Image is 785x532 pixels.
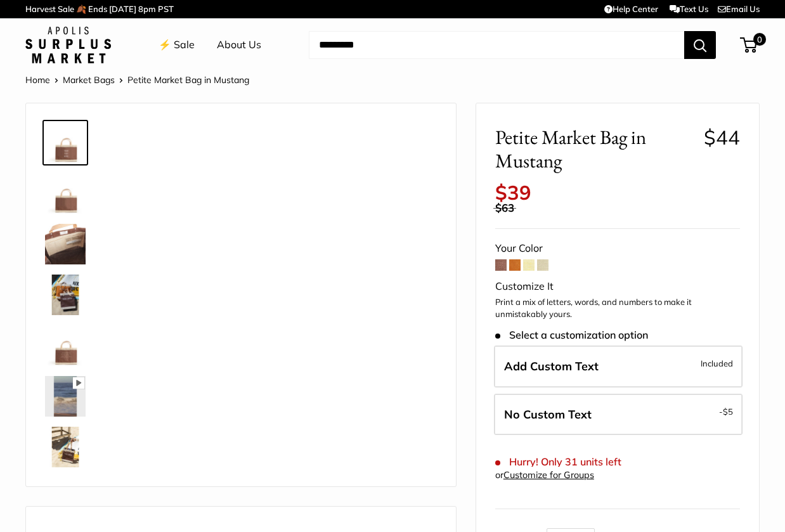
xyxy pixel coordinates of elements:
span: Petite Market Bag in Mustang [495,126,694,172]
span: Included [701,356,733,371]
span: Select a customization option [495,329,648,341]
p: Print a mix of letters, words, and numbers to make it unmistakably yours. [495,296,740,321]
a: Email Us [718,4,760,14]
div: Your Color [495,239,740,258]
span: 0 [753,33,766,46]
a: Petite Market Bag in Mustang [42,272,88,318]
span: - [719,404,733,419]
span: $63 [495,201,514,214]
span: $39 [495,180,531,205]
a: Help Center [604,4,658,14]
a: Petite Market Bag in Mustang [42,323,88,368]
img: Petite Market Bag in Mustang [45,173,86,214]
a: Home [25,74,50,86]
button: Search [684,31,716,59]
img: Petite Market Bag in Mustang [45,376,86,417]
nav: Breadcrumb [25,72,249,88]
span: Add Custom Text [504,359,599,373]
span: Petite Market Bag in Mustang [127,74,249,86]
img: Petite Market Bag in Mustang [45,325,86,366]
img: Petite Market Bag in Mustang [45,224,86,264]
span: Hurry! Only 31 units left [495,456,621,468]
a: Petite Market Bag in Mustang [42,120,88,165]
label: Add Custom Text [494,346,743,387]
img: Petite Market Bag in Mustang [45,122,86,163]
a: Text Us [670,4,708,14]
a: About Us [217,36,261,55]
input: Search... [309,31,684,59]
div: Customize It [495,277,740,296]
div: or [495,467,594,484]
span: $5 [723,406,733,417]
img: Apolis: Surplus Market [25,27,111,63]
img: Petite Market Bag in Mustang [45,427,86,467]
span: No Custom Text [504,407,592,422]
span: $44 [704,125,740,150]
a: Petite Market Bag in Mustang [42,373,88,419]
a: 0 [741,37,757,53]
a: Petite Market Bag in Mustang [42,171,88,216]
img: Petite Market Bag in Mustang [45,275,86,315]
a: Market Bags [63,74,115,86]
a: ⚡️ Sale [159,36,195,55]
a: Petite Market Bag in Mustang [42,424,88,470]
label: Leave Blank [494,394,743,436]
a: Petite Market Bag in Mustang [42,221,88,267]
a: Customize for Groups [503,469,594,481]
